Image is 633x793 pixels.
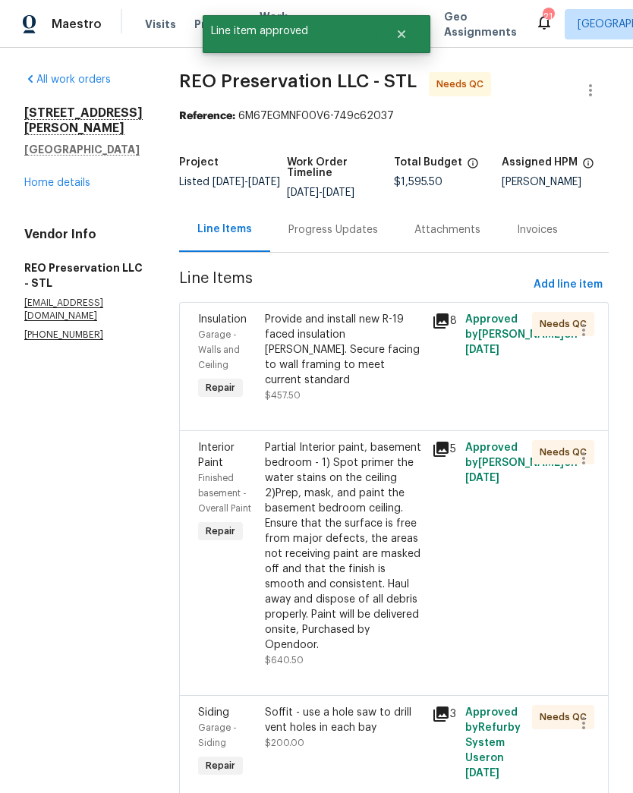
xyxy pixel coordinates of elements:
[465,473,499,483] span: [DATE]
[465,314,578,355] span: Approved by [PERSON_NAME] on
[517,222,558,238] div: Invoices
[394,177,442,187] span: $1,595.50
[540,710,593,725] span: Needs QC
[200,380,241,395] span: Repair
[582,157,594,177] span: The hpm assigned to this work order.
[24,260,143,291] h5: REO Preservation LLC - STL
[179,111,235,121] b: Reference:
[502,157,578,168] h5: Assigned HPM
[465,442,578,483] span: Approved by [PERSON_NAME] on
[179,109,609,124] div: 6M67EGMNF00V6-749c62037
[287,187,354,198] span: -
[179,157,219,168] h5: Project
[527,271,609,299] button: Add line item
[24,178,90,188] a: Home details
[323,187,354,198] span: [DATE]
[198,442,235,468] span: Interior Paint
[287,157,395,178] h5: Work Order Timeline
[265,738,304,747] span: $200.00
[198,707,229,718] span: Siding
[465,768,499,779] span: [DATE]
[502,177,609,187] div: [PERSON_NAME]
[444,9,517,39] span: Geo Assignments
[265,705,423,735] div: Soffit - use a hole saw to drill vent holes in each bay
[24,227,143,242] h4: Vendor Info
[179,271,527,299] span: Line Items
[198,314,247,325] span: Insulation
[432,705,456,723] div: 3
[540,316,593,332] span: Needs QC
[198,330,240,370] span: Garage - Walls and Ceiling
[260,9,298,39] span: Work Orders
[265,440,423,653] div: Partial Interior paint, basement bedroom - 1) Spot primer the water stains on the ceiling 2)Prep,...
[265,312,423,388] div: Provide and install new R-19 faced insulation [PERSON_NAME]. Secure facing to wall framing to mee...
[213,177,244,187] span: [DATE]
[288,222,378,238] div: Progress Updates
[200,758,241,773] span: Repair
[465,707,521,779] span: Approved by Refurby System User on
[265,656,304,665] span: $640.50
[145,17,176,32] span: Visits
[198,723,237,747] span: Garage - Siding
[432,312,456,330] div: 8
[198,474,251,513] span: Finished basement - Overall Paint
[265,391,301,400] span: $457.50
[465,345,499,355] span: [DATE]
[248,177,280,187] span: [DATE]
[197,222,252,237] div: Line Items
[540,445,593,460] span: Needs QC
[213,177,280,187] span: -
[432,440,456,458] div: 5
[203,15,376,47] span: Line item approved
[376,19,427,49] button: Close
[394,157,462,168] h5: Total Budget
[287,187,319,198] span: [DATE]
[194,17,241,32] span: Projects
[179,177,280,187] span: Listed
[179,72,417,90] span: REO Preservation LLC - STL
[24,74,111,85] a: All work orders
[414,222,480,238] div: Attachments
[436,77,490,92] span: Needs QC
[534,275,603,294] span: Add line item
[200,524,241,539] span: Repair
[543,9,553,24] div: 21
[52,17,102,32] span: Maestro
[467,157,479,177] span: The total cost of line items that have been proposed by Opendoor. This sum includes line items th...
